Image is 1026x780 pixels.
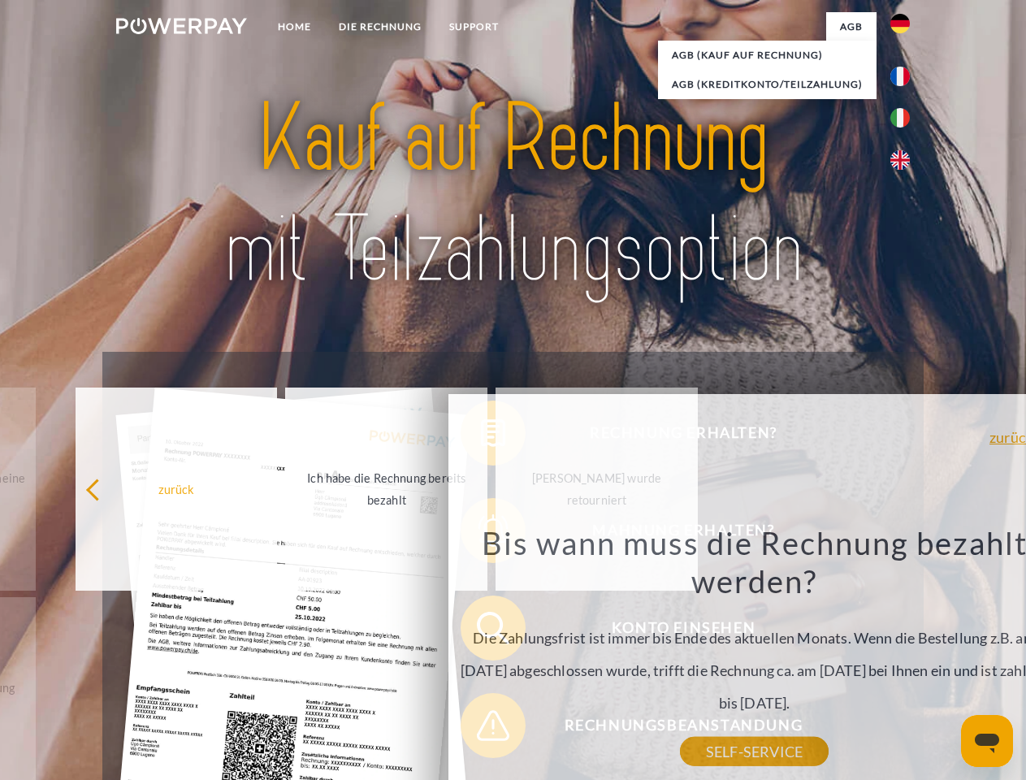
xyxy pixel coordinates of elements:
[890,150,910,170] img: en
[961,715,1013,767] iframe: Schaltfläche zum Öffnen des Messaging-Fensters
[680,737,829,766] a: SELF-SERVICE
[890,14,910,33] img: de
[85,478,268,500] div: zurück
[890,67,910,86] img: fr
[658,70,877,99] a: AGB (Kreditkonto/Teilzahlung)
[155,78,871,311] img: title-powerpay_de.svg
[658,41,877,70] a: AGB (Kauf auf Rechnung)
[890,108,910,128] img: it
[435,12,513,41] a: SUPPORT
[264,12,325,41] a: Home
[295,467,478,511] div: Ich habe die Rechnung bereits bezahlt
[325,12,435,41] a: DIE RECHNUNG
[826,12,877,41] a: agb
[116,18,247,34] img: logo-powerpay-white.svg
